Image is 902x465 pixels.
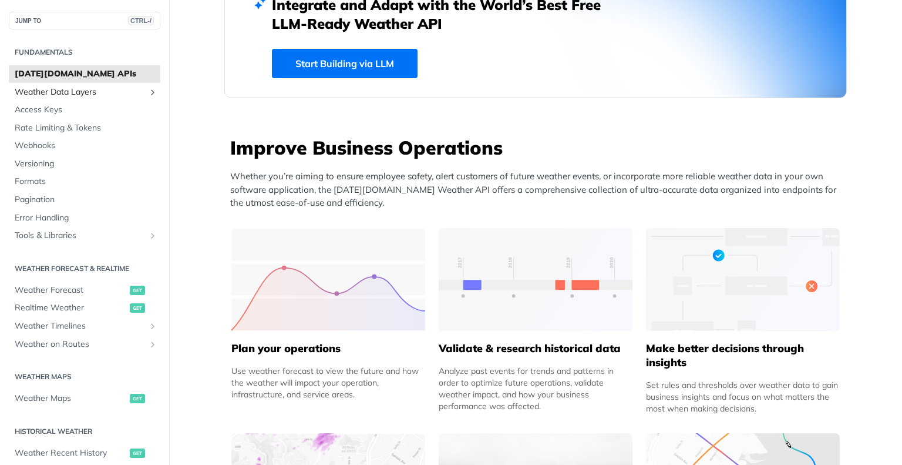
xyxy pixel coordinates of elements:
span: get [130,449,145,458]
span: Versioning [15,158,157,170]
span: Tools & Libraries [15,230,145,242]
a: Formats [9,173,160,190]
a: Pagination [9,191,160,209]
button: Show subpages for Weather on Routes [148,340,157,349]
div: Use weather forecast to view the future and how the weather will impact your operation, infrastru... [231,365,425,400]
span: get [130,286,145,295]
span: Weather Maps [15,393,127,404]
a: Rate Limiting & Tokens [9,119,160,137]
img: a22d113-group-496-32x.svg [646,228,840,331]
a: Realtime Weatherget [9,299,160,317]
h2: Fundamentals [9,47,160,58]
span: Weather on Routes [15,339,145,350]
img: 39565e8-group-4962x.svg [231,228,425,331]
span: Weather Data Layers [15,86,145,98]
a: Weather Recent Historyget [9,444,160,462]
p: Whether you’re aiming to ensure employee safety, alert customers of future weather events, or inc... [230,170,847,210]
div: Analyze past events for trends and patterns in order to optimize future operations, validate weat... [439,365,632,412]
h2: Weather Forecast & realtime [9,263,160,274]
button: Show subpages for Tools & Libraries [148,231,157,240]
span: Pagination [15,194,157,206]
button: JUMP TOCTRL-/ [9,12,160,29]
span: [DATE][DOMAIN_NAME] APIs [15,68,157,80]
span: Error Handling [15,212,157,224]
h2: Weather Maps [9,372,160,382]
button: Show subpages for Weather Data Layers [148,88,157,97]
a: Weather Forecastget [9,282,160,299]
h5: Make better decisions through insights [646,342,840,370]
a: Versioning [9,155,160,173]
span: Access Keys [15,104,157,116]
a: Webhooks [9,137,160,155]
span: Formats [15,176,157,188]
a: Error Handling [9,209,160,227]
div: Set rules and thresholds over weather data to gain business insights and focus on what matters th... [646,379,840,414]
a: Access Keys [9,101,160,119]
a: Weather on RoutesShow subpages for Weather on Routes [9,336,160,353]
h5: Plan your operations [231,342,425,356]
span: Weather Timelines [15,320,145,332]
button: Show subpages for Weather Timelines [148,322,157,331]
span: Webhooks [15,140,157,152]
span: CTRL-/ [128,16,154,25]
span: get [130,394,145,403]
a: [DATE][DOMAIN_NAME] APIs [9,65,160,83]
h5: Validate & research historical data [439,342,632,356]
a: Weather TimelinesShow subpages for Weather Timelines [9,317,160,335]
span: Weather Recent History [15,447,127,459]
span: Realtime Weather [15,302,127,314]
a: Tools & LibrariesShow subpages for Tools & Libraries [9,227,160,245]
span: get [130,303,145,313]
img: 13d7ca0-group-496-2.svg [439,228,632,331]
a: Start Building via LLM [272,49,418,78]
span: Weather Forecast [15,285,127,296]
a: Weather Mapsget [9,390,160,407]
a: Weather Data LayersShow subpages for Weather Data Layers [9,83,160,101]
h3: Improve Business Operations [230,135,847,160]
span: Rate Limiting & Tokens [15,122,157,134]
h2: Historical Weather [9,426,160,437]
